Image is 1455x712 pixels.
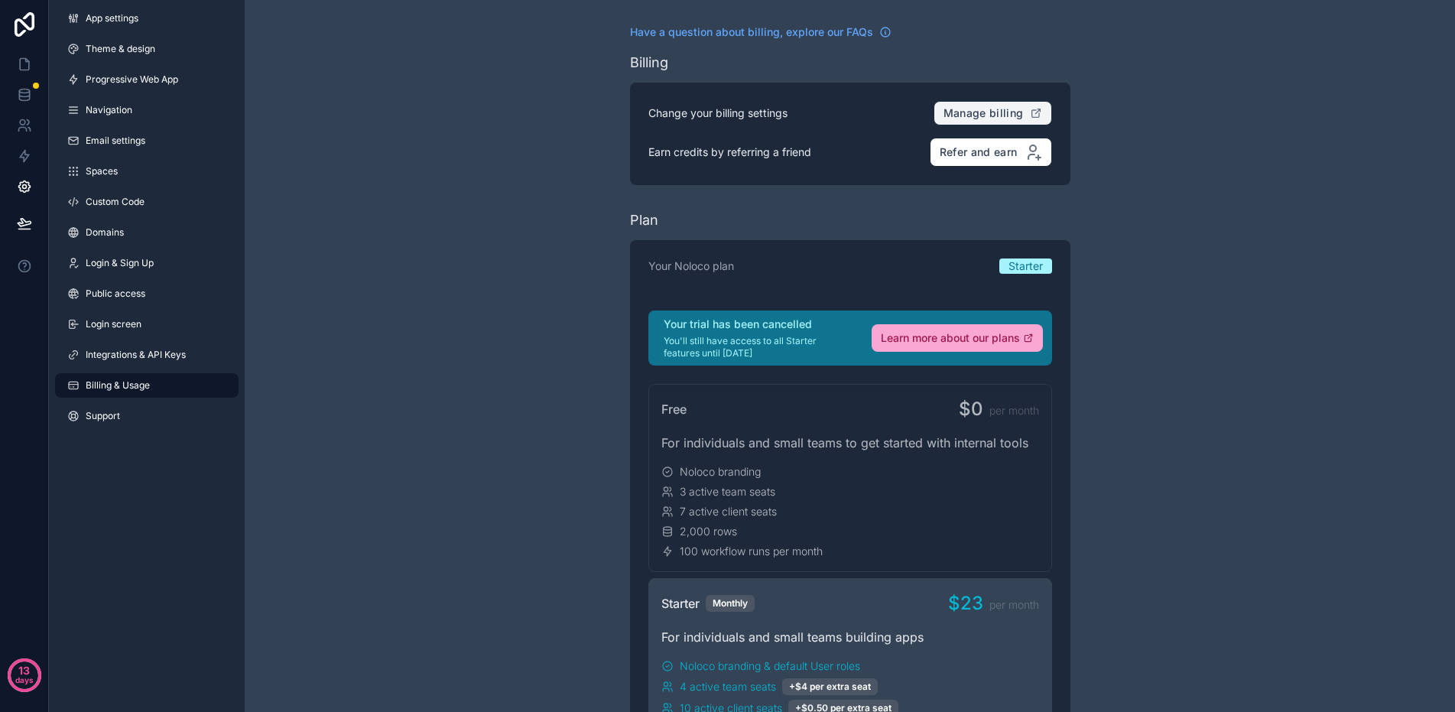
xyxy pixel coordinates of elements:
[86,12,138,24] span: App settings
[18,663,30,678] p: 13
[661,594,700,613] span: Starter
[55,404,239,428] a: Support
[86,135,145,147] span: Email settings
[1008,258,1043,274] span: Starter
[989,403,1039,418] span: per month
[86,226,124,239] span: Domains
[943,106,1024,120] span: Manage billing
[661,628,1039,646] div: For individuals and small teams building apps
[934,101,1052,125] button: Manage billing
[680,484,775,499] span: 3 active team seats
[680,544,823,559] span: 100 workflow runs per month
[959,397,983,421] span: $0
[872,324,1043,352] a: Learn more about our plans
[55,343,239,367] a: Integrations & API Keys
[55,128,239,153] a: Email settings
[15,669,34,691] p: days
[86,318,141,330] span: Login screen
[55,159,239,184] a: Spaces
[86,73,178,86] span: Progressive Web App
[930,138,1052,167] button: Refer and earn
[680,658,860,674] span: Noloco branding & default User roles
[989,597,1039,613] span: per month
[86,165,118,177] span: Spaces
[55,373,239,398] a: Billing & Usage
[86,288,145,300] span: Public access
[55,67,239,92] a: Progressive Web App
[664,335,853,359] p: You'll still have access to all Starter features until [DATE]
[86,349,186,361] span: Integrations & API Keys
[680,679,776,694] span: 4 active team seats
[680,504,777,519] span: 7 active client seats
[664,317,853,332] h2: Your trial has been cancelled
[648,106,788,121] p: Change your billing settings
[630,52,668,73] div: Billing
[86,104,132,116] span: Navigation
[648,258,734,274] p: Your Noloco plan
[55,37,239,61] a: Theme & design
[86,379,150,392] span: Billing & Usage
[86,196,145,208] span: Custom Code
[706,595,755,612] div: Monthly
[55,6,239,31] a: App settings
[55,251,239,275] a: Login & Sign Up
[630,24,892,40] a: Have a question about billing, explore our FAQs
[630,210,658,231] div: Plan
[86,410,120,422] span: Support
[55,220,239,245] a: Domains
[661,400,687,418] span: Free
[55,312,239,336] a: Login screen
[881,330,1020,346] span: Learn more about our plans
[680,464,761,480] span: Noloco branding
[948,591,983,616] span: $23
[55,98,239,122] a: Navigation
[648,145,811,160] p: Earn credits by referring a friend
[940,145,1018,159] span: Refer and earn
[661,434,1039,452] div: For individuals and small teams to get started with internal tools
[630,24,873,40] span: Have a question about billing, explore our FAQs
[55,281,239,306] a: Public access
[680,524,737,539] span: 2,000 rows
[782,678,878,695] div: +$4 per extra seat
[55,190,239,214] a: Custom Code
[86,43,155,55] span: Theme & design
[86,257,154,269] span: Login & Sign Up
